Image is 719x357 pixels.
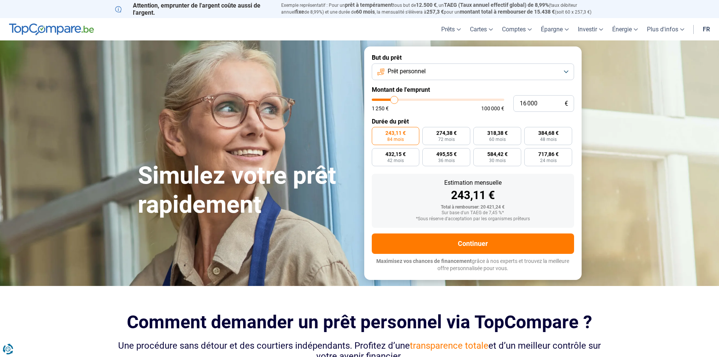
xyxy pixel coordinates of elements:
span: 60 mois [489,137,506,142]
span: transparence totale [410,340,488,351]
p: Exemple représentatif : Pour un tous but de , un (taux débiteur annuel de 8,99%) et une durée de ... [281,2,604,15]
span: 60 mois [356,9,375,15]
div: Estimation mensuelle [378,180,568,186]
span: Prêt personnel [388,67,426,76]
span: 84 mois [387,137,404,142]
p: Attention, emprunter de l'argent coûte aussi de l'argent. [115,2,272,16]
span: 72 mois [438,137,455,142]
a: fr [698,18,714,40]
span: 36 mois [438,158,455,163]
span: 12.500 € [416,2,437,8]
h2: Comment demander un prêt personnel via TopCompare ? [115,312,604,332]
label: Montant de l'emprunt [372,86,574,93]
span: Maximisez vos chances de financement [376,258,472,264]
span: 495,55 € [436,151,457,157]
div: 243,11 € [378,190,568,201]
p: grâce à nos experts et trouvez la meilleure offre personnalisée pour vous. [372,258,574,272]
span: 30 mois [489,158,506,163]
span: 100 000 € [481,106,504,111]
button: Continuer [372,233,574,254]
span: 318,38 € [487,130,508,136]
span: TAEG (Taux annuel effectif global) de 8,99% [444,2,549,8]
button: Prêt personnel [372,63,574,80]
span: 384,68 € [538,130,559,136]
label: Durée du prêt [372,118,574,125]
span: 584,42 € [487,151,508,157]
div: *Sous réserve d'acceptation par les organismes prêteurs [378,216,568,222]
a: Épargne [536,18,573,40]
a: Énergie [608,18,642,40]
span: 432,15 € [385,151,406,157]
a: Plus d'infos [642,18,689,40]
div: Sur base d'un TAEG de 7,45 %* [378,210,568,216]
span: montant total à rembourser de 15.438 € [460,9,555,15]
span: 274,38 € [436,130,457,136]
a: Investir [573,18,608,40]
a: Comptes [497,18,536,40]
span: fixe [295,9,304,15]
div: Total à rembourser: 20 421,24 € [378,205,568,210]
span: 1 250 € [372,106,389,111]
span: € [565,100,568,107]
span: 42 mois [387,158,404,163]
label: But du prêt [372,54,574,61]
span: 243,11 € [385,130,406,136]
span: 24 mois [540,158,557,163]
img: TopCompare [9,23,94,36]
a: Prêts [437,18,465,40]
span: 48 mois [540,137,557,142]
h1: Simulez votre prêt rapidement [138,161,355,219]
span: prêt à tempérament [345,2,393,8]
a: Cartes [465,18,497,40]
span: 717,86 € [538,151,559,157]
span: 257,3 € [426,9,444,15]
